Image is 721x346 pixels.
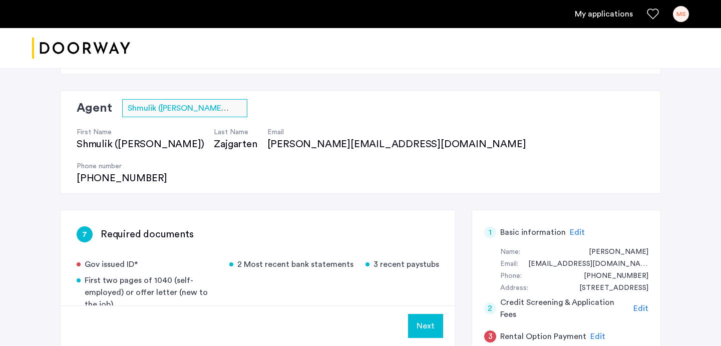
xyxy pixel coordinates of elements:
div: [PHONE_NUMBER] [77,171,167,185]
span: Edit [590,332,605,340]
div: 3 recent paystubs [366,258,439,270]
div: Name: [500,246,520,258]
div: Zajgarten [214,137,257,151]
div: [PERSON_NAME][EMAIL_ADDRESS][DOMAIN_NAME] [267,137,536,151]
div: 3 [484,330,496,342]
a: Favorites [647,8,659,20]
span: Edit [633,304,648,312]
span: Edit [570,228,585,236]
div: Phone: [500,270,522,282]
h5: Credit Screening & Application Fees [500,296,630,320]
div: Shmulik ([PERSON_NAME]) [77,137,204,151]
h4: First Name [77,127,204,137]
div: 1 [484,226,496,238]
button: Next [408,314,443,338]
img: logo [32,30,130,67]
div: +17812060241 [574,270,648,282]
h5: Basic information [500,226,566,238]
div: First two pages of 1040 (self-employed) or offer letter (new to the job) [77,274,217,310]
div: 2 Most recent bank statements [229,258,353,270]
h5: Rental Option Payment [500,330,586,342]
h4: Last Name [214,127,257,137]
div: 7 [77,226,93,242]
div: MS [673,6,689,22]
h2: Agent [77,99,112,117]
div: Address: [500,282,528,294]
div: maxdschwarz@gmail.com [518,258,648,270]
h3: Required documents [101,227,193,241]
div: 2 [484,302,496,314]
div: Email: [500,258,518,270]
h4: Email [267,127,536,137]
a: My application [575,8,633,20]
div: 69 Seaview Avenue [569,282,648,294]
a: Cazamio logo [32,30,130,67]
div: Max Schwarz [579,246,648,258]
div: Gov issued ID* [77,258,217,270]
h4: Phone number [77,161,167,171]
